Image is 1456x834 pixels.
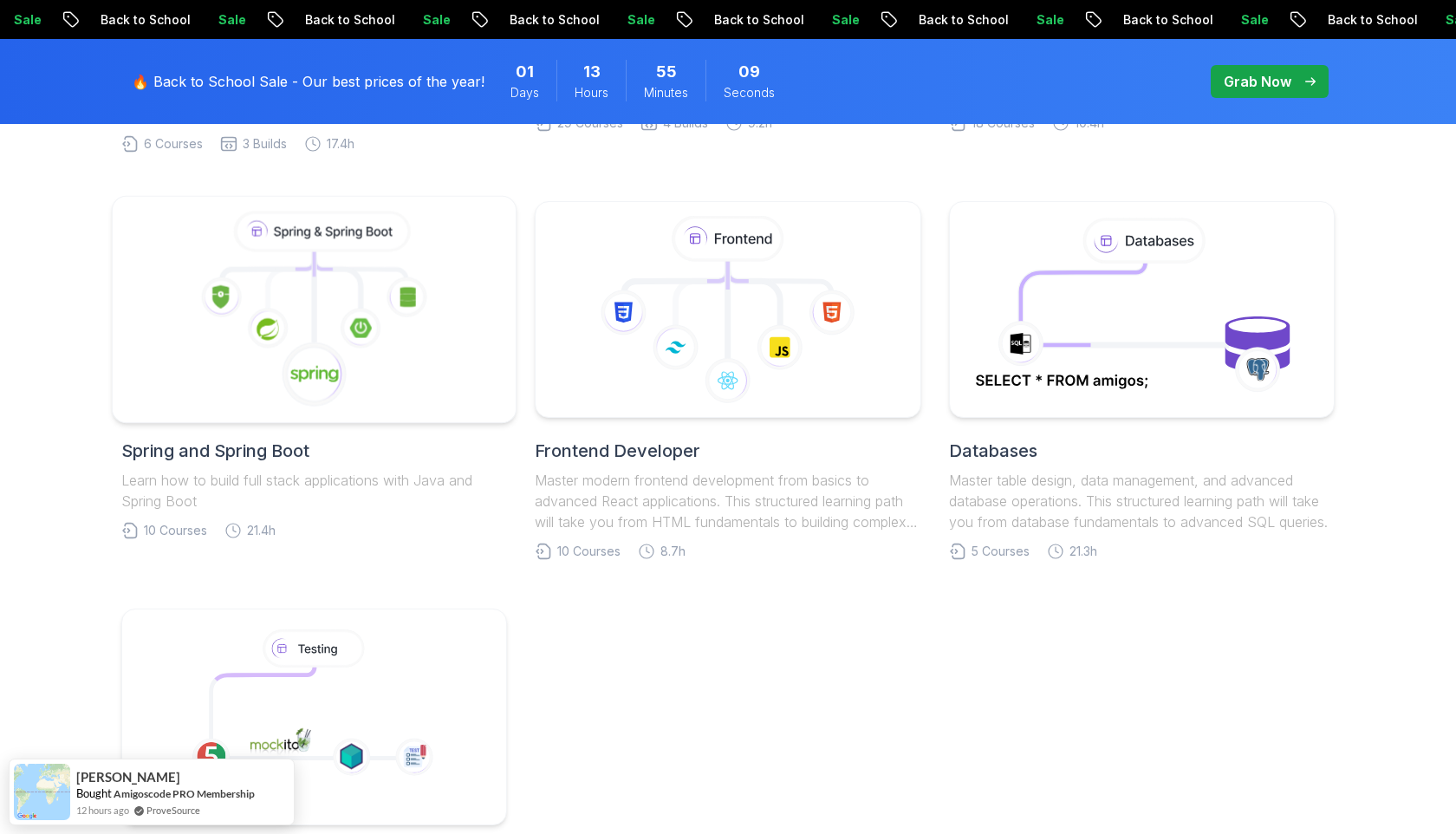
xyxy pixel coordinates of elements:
[520,11,575,29] p: Sale
[76,803,129,818] span: 12 hours ago
[583,60,601,84] span: 13 Hours
[557,543,621,560] span: 10 Courses
[535,439,920,463] h2: Frontend Developer
[1338,11,1394,29] p: Sale
[929,11,985,29] p: Sale
[607,11,725,29] p: Back to School
[656,60,677,84] span: 55 Minutes
[114,787,255,800] a: Amigoscode PRO Membership
[144,135,203,153] span: 6 Courses
[315,11,371,29] p: Sale
[535,201,920,560] a: Frontend DeveloperMaster modern frontend development from basics to advanced React applications. ...
[14,764,70,820] img: provesource social proof notification image
[1016,11,1134,29] p: Back to School
[121,201,507,539] a: Spring and Spring BootLearn how to build full stack applications with Java and Spring Boot10 Cour...
[1224,71,1291,92] p: Grab Now
[198,11,315,29] p: Back to School
[660,543,686,560] span: 8.7h
[132,71,484,92] p: 🔥 Back to School Sale - Our best prices of the year!
[516,60,534,84] span: 1 Days
[402,11,520,29] p: Back to School
[644,84,688,101] span: Minutes
[76,786,112,800] span: Bought
[247,522,276,539] span: 21.4h
[243,135,287,153] span: 3 Builds
[738,60,760,84] span: 9 Seconds
[76,770,180,785] span: [PERSON_NAME]
[949,201,1335,560] a: DatabasesMaster table design, data management, and advanced database operations. This structured ...
[510,84,539,101] span: Days
[949,470,1335,532] p: Master table design, data management, and advanced database operations. This structured learning ...
[111,11,166,29] p: Sale
[725,11,780,29] p: Sale
[949,439,1335,463] h2: Databases
[121,470,507,511] p: Learn how to build full stack applications with Java and Spring Boot
[1134,11,1189,29] p: Sale
[146,803,200,818] a: ProveSource
[575,84,608,101] span: Hours
[121,439,507,463] h2: Spring and Spring Boot
[811,11,929,29] p: Back to School
[972,543,1030,560] span: 5 Courses
[535,470,920,532] p: Master modern frontend development from basics to advanced React applications. This structured le...
[724,84,775,101] span: Seconds
[1220,11,1338,29] p: Back to School
[327,135,354,153] span: 17.4h
[144,522,207,539] span: 10 Courses
[1069,543,1097,560] span: 21.3h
